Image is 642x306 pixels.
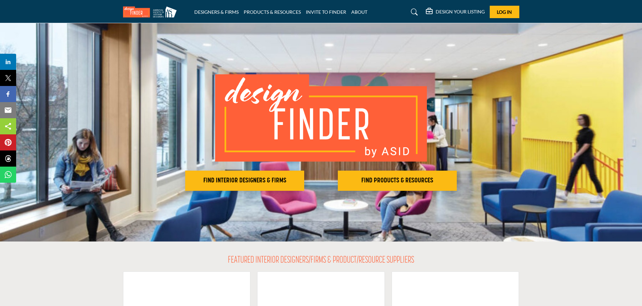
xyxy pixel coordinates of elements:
[436,9,485,15] h5: DESIGN YOUR LISTING
[215,74,427,162] img: image
[497,9,512,15] span: Log In
[185,171,304,191] button: FIND INTERIOR DESIGNERS & FIRMS
[351,9,367,15] a: ABOUT
[490,6,519,18] button: Log In
[244,9,301,15] a: PRODUCTS & RESOURCES
[187,177,302,185] h2: FIND INTERIOR DESIGNERS & FIRMS
[404,7,422,17] a: Search
[340,177,455,185] h2: FIND PRODUCTS & RESOURCES
[228,255,414,266] h2: FEATURED INTERIOR DESIGNERS/FIRMS & PRODUCT/RESOURCE SUPPLIERS
[338,171,457,191] button: FIND PRODUCTS & RESOURCES
[194,9,239,15] a: DESIGNERS & FIRMS
[306,9,346,15] a: INVITE TO FINDER
[123,6,180,17] img: Site Logo
[426,8,485,16] div: DESIGN YOUR LISTING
